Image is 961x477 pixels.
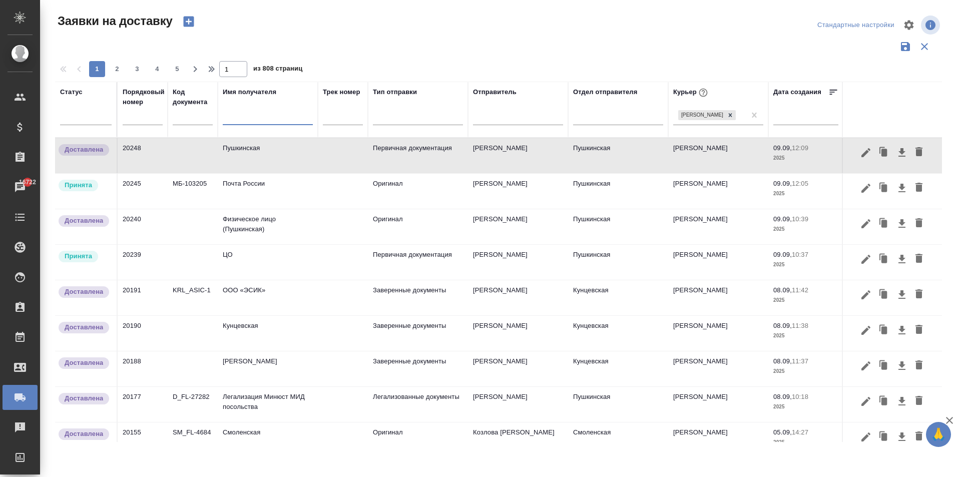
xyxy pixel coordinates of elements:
td: [PERSON_NAME] [468,387,568,422]
td: D_FL-27282 [168,387,218,422]
p: 08.09, [773,322,792,329]
button: Скачать [893,427,910,446]
td: SM_FL-4684 [168,422,218,457]
span: 3 [129,64,145,74]
td: [PERSON_NAME] [468,174,568,209]
p: 2025 [773,366,838,376]
div: split button [815,18,897,33]
p: 09.09, [773,215,792,223]
span: Посмотреть информацию [921,16,942,35]
button: Клонировать [874,321,893,340]
button: Клонировать [874,250,893,269]
button: 3 [129,61,145,77]
span: 2 [109,64,125,74]
td: Легализация Минюст МИД посольства [218,387,318,422]
td: Смоленская [568,422,668,457]
button: Удалить [910,285,927,304]
td: Козлова [PERSON_NAME] [468,422,568,457]
button: Редактировать [857,427,874,446]
td: [PERSON_NAME] [468,209,568,244]
p: 08.09, [773,286,792,294]
p: 2025 [773,331,838,341]
button: Клонировать [874,427,893,446]
td: Заверенные документы [368,351,468,386]
button: Удалить [910,250,927,269]
div: Отдел отправителя [573,87,637,97]
p: 08.09, [773,357,792,365]
button: Скачать [893,392,910,411]
td: [PERSON_NAME] [218,351,318,386]
td: Кунцевская [568,316,668,351]
p: 08.09, [773,393,792,400]
button: Удалить [910,321,927,340]
p: 09.09, [773,251,792,258]
td: [PERSON_NAME] [468,280,568,315]
div: Имя получателя [223,87,276,97]
td: Первичная документация [368,138,468,173]
div: Отправитель [473,87,517,97]
p: Доставлена [65,429,103,439]
td: Заверенные документы [368,280,468,315]
button: Сохранить фильтры [896,37,915,56]
p: Доставлена [65,216,103,226]
a: 16722 [3,175,38,200]
button: Удалить [910,427,927,446]
td: [PERSON_NAME] [668,387,768,422]
span: Заявки на доставку [55,13,173,29]
td: Легализованные документы [368,387,468,422]
td: Кунцевская [568,351,668,386]
button: Скачать [893,250,910,269]
td: 20240 [118,209,168,244]
p: 12:09 [792,144,808,152]
button: 🙏 [926,422,951,447]
div: Курьер назначен [58,179,112,192]
p: 05.09, [773,428,792,436]
button: Создать [177,13,201,30]
div: Документы доставлены, фактическая дата доставки проставиться автоматически [58,214,112,228]
p: 2025 [773,153,838,163]
td: Пушкинская [568,138,668,173]
td: Физическое лицо (Пушкинская) [218,209,318,244]
td: [PERSON_NAME] [468,245,568,280]
td: МБ-103205 [168,174,218,209]
td: 20191 [118,280,168,315]
td: [PERSON_NAME] [668,245,768,280]
button: 4 [149,61,165,77]
button: Скачать [893,143,910,162]
button: Удалить [910,179,927,198]
p: Доставлена [65,287,103,297]
button: Удалить [910,143,927,162]
button: 5 [169,61,185,77]
button: Клонировать [874,214,893,233]
td: 20245 [118,174,168,209]
p: Доставлена [65,393,103,403]
div: Иванова Евгения [677,109,737,122]
p: Доставлена [65,145,103,155]
p: 10:18 [792,393,808,400]
button: Редактировать [857,250,874,269]
span: 🙏 [930,424,947,445]
button: Редактировать [857,321,874,340]
div: Курьер назначен [58,250,112,263]
button: Редактировать [857,214,874,233]
button: Удалить [910,356,927,375]
p: 2025 [773,260,838,270]
td: [PERSON_NAME] [468,316,568,351]
span: 5 [169,64,185,74]
p: 11:38 [792,322,808,329]
td: Кунцевская [568,280,668,315]
p: 14:27 [792,428,808,436]
p: 09.09, [773,180,792,187]
button: Клонировать [874,392,893,411]
td: Первичная документация [368,245,468,280]
button: Скачать [893,356,910,375]
td: Кунцевская [218,316,318,351]
td: Пушкинская [568,387,668,422]
div: Курьер [673,86,710,99]
td: 20155 [118,422,168,457]
td: [PERSON_NAME] [468,138,568,173]
td: Заверенные документы [368,316,468,351]
div: Дата создания [773,87,821,97]
td: Пушкинская [568,209,668,244]
td: Оригинал [368,174,468,209]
